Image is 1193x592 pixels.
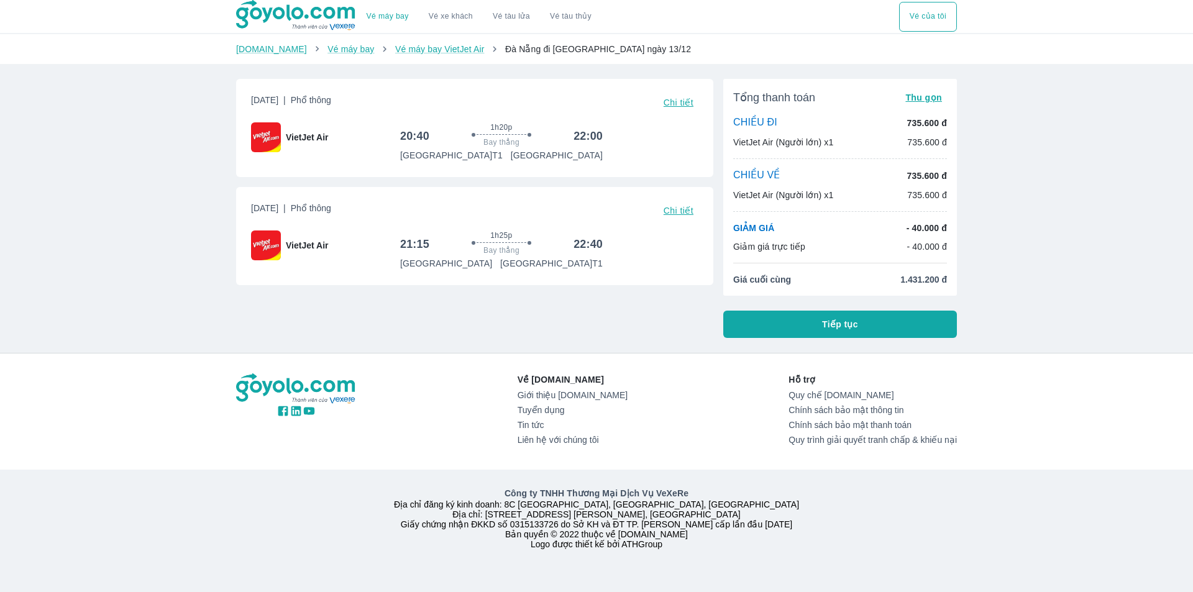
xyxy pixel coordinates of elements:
span: [DATE] [251,94,331,111]
p: CHIỀU VỀ [733,169,780,183]
a: Chính sách bảo mật thông tin [788,405,957,415]
p: VietJet Air (Người lớn) x1 [733,136,833,148]
p: 735.600 đ [907,189,947,201]
div: choose transportation mode [899,2,957,32]
button: Chi tiết [659,202,698,219]
h6: 21:15 [400,237,429,252]
h6: 22:40 [574,237,603,252]
p: [GEOGRAPHIC_DATA] T1 [400,149,503,162]
a: [DOMAIN_NAME] [236,44,307,54]
span: Đà Nẵng đi [GEOGRAPHIC_DATA] ngày 13/12 [505,44,691,54]
span: | [283,203,286,213]
p: Công ty TNHH Thương Mại Dịch Vụ VeXeRe [239,487,954,499]
span: 1h20p [490,122,512,132]
p: [GEOGRAPHIC_DATA] [511,149,603,162]
span: Chi tiết [664,206,693,216]
p: CHIỀU ĐI [733,116,777,130]
a: Vé máy bay [367,12,409,21]
nav: breadcrumb [236,43,957,55]
a: Vé máy bay [327,44,374,54]
span: 1h25p [490,230,512,240]
p: Hỗ trợ [788,373,957,386]
p: 735.600 đ [907,136,947,148]
span: VietJet Air [286,239,328,252]
a: Liên hệ với chúng tôi [518,435,628,445]
span: Tiếp tục [822,318,858,330]
p: GIẢM GIÁ [733,222,774,234]
p: 735.600 đ [907,170,947,182]
a: Tuyển dụng [518,405,628,415]
a: Giới thiệu [DOMAIN_NAME] [518,390,628,400]
p: [GEOGRAPHIC_DATA] T1 [500,257,603,270]
a: Tin tức [518,420,628,430]
button: Thu gọn [900,89,947,106]
button: Tiếp tục [723,311,957,338]
span: | [283,95,286,105]
button: Vé của tôi [899,2,957,32]
a: Chính sách bảo mật thanh toán [788,420,957,430]
p: VietJet Air (Người lớn) x1 [733,189,833,201]
a: Quy trình giải quyết tranh chấp & khiếu nại [788,435,957,445]
p: Về [DOMAIN_NAME] [518,373,628,386]
img: logo [236,373,357,404]
p: - 40.000 đ [907,222,947,234]
a: Vé tàu lửa [483,2,540,32]
div: choose transportation mode [357,2,601,32]
span: Giá cuối cùng [733,273,791,286]
p: [GEOGRAPHIC_DATA] [400,257,492,270]
p: 735.600 đ [907,117,947,129]
h6: 22:00 [574,129,603,143]
span: VietJet Air [286,131,328,143]
button: Chi tiết [659,94,698,111]
span: Thu gọn [905,93,942,102]
button: Vé tàu thủy [540,2,601,32]
span: [DATE] [251,202,331,219]
p: Giảm giá trực tiếp [733,240,805,253]
a: Vé xe khách [429,12,473,21]
span: Chi tiết [664,98,693,107]
span: Bay thẳng [483,245,519,255]
span: Tổng thanh toán [733,90,815,105]
p: - 40.000 đ [907,240,947,253]
a: Quy chế [DOMAIN_NAME] [788,390,957,400]
span: Bay thẳng [483,137,519,147]
span: 1.431.200 đ [900,273,947,286]
div: Địa chỉ đăng ký kinh doanh: 8C [GEOGRAPHIC_DATA], [GEOGRAPHIC_DATA], [GEOGRAPHIC_DATA] Địa chỉ: [... [229,487,964,549]
a: Vé máy bay VietJet Air [395,44,484,54]
h6: 20:40 [400,129,429,143]
span: Phổ thông [291,203,331,213]
span: Phổ thông [291,95,331,105]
